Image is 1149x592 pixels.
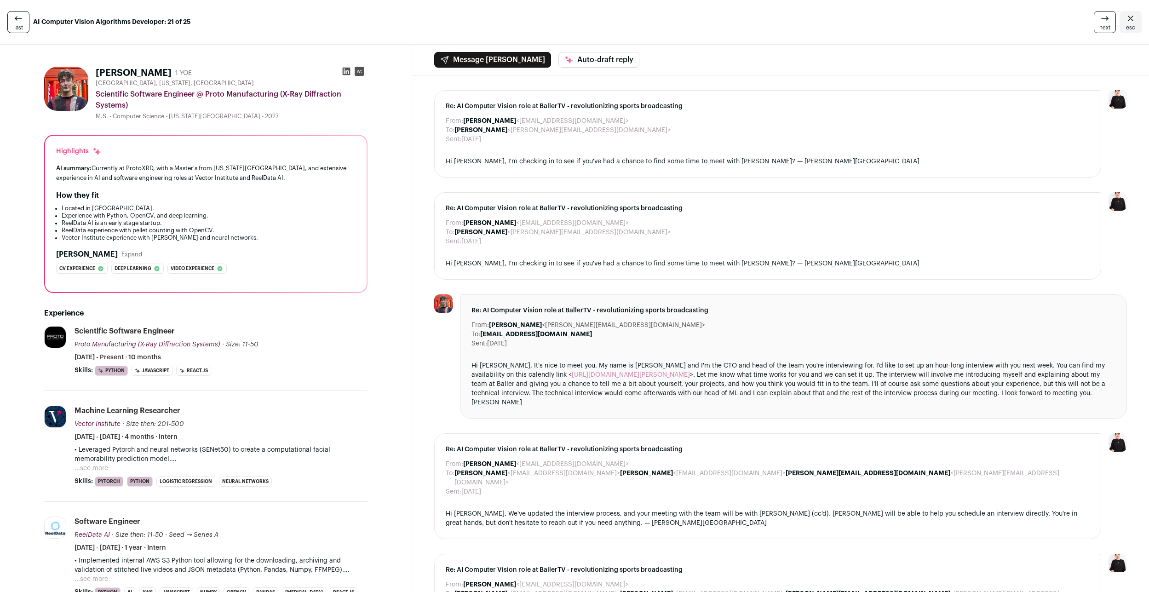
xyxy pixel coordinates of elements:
[446,445,1090,454] span: Re: AI Computer Vision role at BallerTV - revolutionizing sports broadcasting
[463,218,629,228] dd: <[EMAIL_ADDRESS][DOMAIN_NAME]>
[132,366,172,376] li: JavaScript
[487,339,507,348] dd: [DATE]
[56,163,356,183] div: Currently at ProtoXRD, with a Master's from [US_STATE][GEOGRAPHIC_DATA], and extensive experience...
[95,366,128,376] li: Python
[1109,90,1127,109] img: 9240684-medium_jpg
[7,11,29,33] a: last
[454,470,507,477] b: [PERSON_NAME]
[1126,24,1135,31] span: esc
[463,220,516,226] b: [PERSON_NAME]
[62,227,356,234] li: ReelData experience with pellet counting with OpenCV.
[75,406,180,416] div: Machine Learning Researcher
[75,556,368,575] p: • Implemented internal AWS S3 Python tool allowing for the downloading, archiving and validation ...
[62,219,356,227] li: ReelData AI is an early stage startup.
[461,237,481,246] dd: [DATE]
[59,264,95,273] span: Cv experience
[1099,24,1110,31] span: next
[446,259,1090,268] div: Hi [PERSON_NAME], I'm checking in to see if you've had a chance to find some time to meet with [P...
[446,126,454,135] dt: To:
[454,229,507,236] b: [PERSON_NAME]
[1120,11,1142,33] a: Close
[75,532,110,538] span: ReelData AI
[96,67,172,80] h1: [PERSON_NAME]
[786,470,950,477] b: [PERSON_NAME][EMAIL_ADDRESS][DOMAIN_NAME]
[463,461,516,467] b: [PERSON_NAME]
[463,460,629,469] dd: <[EMAIL_ADDRESS][DOMAIN_NAME]>
[1109,192,1127,211] img: 9240684-medium_jpg
[75,464,108,473] button: ...see more
[558,52,639,68] button: Auto-draft reply
[75,543,166,552] span: [DATE] - [DATE] · 1 year · Intern
[454,126,671,135] dd: <[PERSON_NAME][EMAIL_ADDRESS][DOMAIN_NAME]>
[45,406,66,427] img: 18136233c29ae000cd81de58d6f45acad4a9a61df1508956fb1907c9020dd2dd.jpg
[446,102,1090,111] span: Re: AI Computer Vision role at BallerTV - revolutionizing sports broadcasting
[446,565,1090,575] span: Re: AI Computer Vision role at BallerTV - revolutionizing sports broadcasting
[62,234,356,241] li: Vector Institute experience with [PERSON_NAME] and neural networks.
[127,477,153,487] li: Python
[156,477,215,487] li: Logistic Regression
[463,116,629,126] dd: <[EMAIL_ADDRESS][DOMAIN_NAME]>
[56,147,102,156] div: Highlights
[33,17,191,27] strong: AI Computer Vision Algorithms Developer: 21 of 25
[75,575,108,584] button: ...see more
[463,580,629,589] dd: <[EMAIL_ADDRESS][DOMAIN_NAME]>
[446,509,1090,528] div: Hi [PERSON_NAME], We've updated the interview process, and your meeting with the team will be wit...
[461,135,481,144] dd: [DATE]
[96,80,254,87] span: [GEOGRAPHIC_DATA], [US_STATE], [GEOGRAPHIC_DATA]
[620,470,673,477] b: [PERSON_NAME]
[165,530,167,540] span: ·
[44,308,368,319] h2: Experience
[75,341,220,348] span: Proto Manufacturing (X-Ray Diffraction Systems)
[56,165,92,171] span: AI summary:
[446,460,463,469] dt: From:
[572,372,690,378] a: [URL][DOMAIN_NAME][PERSON_NAME]
[96,113,368,120] div: M.S. - Computer Science - [US_STATE][GEOGRAPHIC_DATA] - 2027
[463,581,516,588] b: [PERSON_NAME]
[471,339,487,348] dt: Sent:
[1109,433,1127,452] img: 9240684-medium_jpg
[461,487,481,496] dd: [DATE]
[219,477,272,487] li: Neural Networks
[434,52,551,68] button: Message [PERSON_NAME]
[56,190,99,201] h2: How they fit
[446,237,461,246] dt: Sent:
[56,249,118,260] h2: [PERSON_NAME]
[446,204,1090,213] span: Re: AI Computer Vision role at BallerTV - revolutionizing sports broadcasting
[44,67,88,111] img: 1762f7b07ee4989e0bd4e1957c272bf3066ccff944485c06840ef63bf9fa37f9.jpg
[95,477,123,487] li: PyTorch
[62,205,356,212] li: Located in [GEOGRAPHIC_DATA].
[480,331,592,338] b: [EMAIL_ADDRESS][DOMAIN_NAME]
[112,532,163,538] span: · Size then: 11-50
[446,218,463,228] dt: From:
[115,264,151,273] span: Deep learning
[454,469,1090,487] dd: <[EMAIL_ADDRESS][DOMAIN_NAME]> <[EMAIL_ADDRESS][DOMAIN_NAME]> <[PERSON_NAME][EMAIL_ADDRESS][DOMAI...
[96,89,368,111] div: Scientific Software Engineer @ Proto Manufacturing (X-Ray Diffraction Systems)
[446,228,454,237] dt: To:
[75,432,178,442] span: [DATE] - [DATE] · 4 months · Intern
[454,127,507,133] b: [PERSON_NAME]
[463,118,516,124] b: [PERSON_NAME]
[45,327,66,348] img: b41ae2c5ce1e2ec4ceb1cda3c7fda751d0e8aa989ed8fa6c3d6a0bb10fa9ccb5.jpg
[75,353,161,362] span: [DATE] - Present · 10 months
[75,477,93,486] span: Skills:
[1094,11,1116,33] a: next
[176,366,211,376] li: React.js
[1109,554,1127,572] img: 9240684-medium_jpg
[446,487,461,496] dt: Sent:
[489,322,542,328] b: [PERSON_NAME]
[434,294,453,313] img: 1762f7b07ee4989e0bd4e1957c272bf3066ccff944485c06840ef63bf9fa37f9.jpg
[45,520,66,535] img: 38c79dcddd4dbc5e22fa18cae842c34fbe8b1e5231e6aaad07eab4a6d9746529.png
[62,212,356,219] li: Experience with Python, OpenCV, and deep learning.
[75,366,93,375] span: Skills:
[75,421,121,427] span: Vector Institute
[75,445,368,464] p: • Leveraged Pytorch and neural networks (SENet50) to create a computational facial memorability p...
[75,517,140,527] div: Software Engineer
[471,321,489,330] dt: From:
[169,532,218,538] span: Seed → Series A
[471,306,1115,315] span: Re: AI Computer Vision role at BallerTV - revolutionizing sports broadcasting
[171,264,214,273] span: Video experience
[471,361,1115,407] div: Hi [PERSON_NAME], It's nice to meet you. My name is [PERSON_NAME] and I'm the CTO and head of the...
[122,421,184,427] span: · Size then: 201-500
[454,228,671,237] dd: <[PERSON_NAME][EMAIL_ADDRESS][DOMAIN_NAME]>
[471,330,480,339] dt: To:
